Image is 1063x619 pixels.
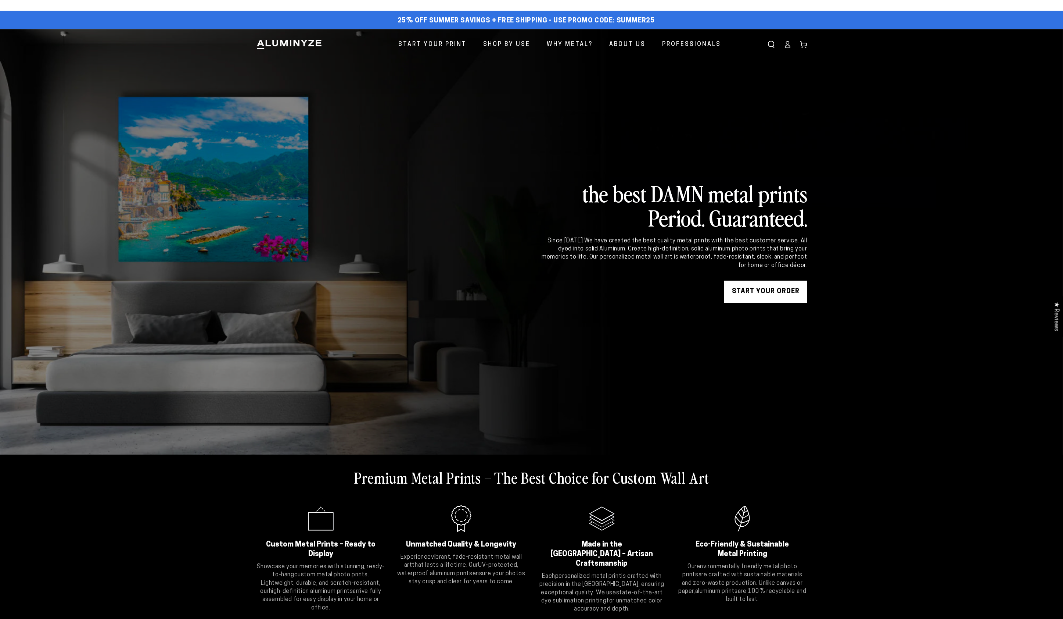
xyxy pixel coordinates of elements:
[537,572,667,613] p: Each is crafted with precision in the [GEOGRAPHIC_DATA], ensuring exceptional quality. We use for...
[397,562,518,576] strong: UV-protected, waterproof aluminum prints
[724,281,807,303] a: START YOUR Order
[483,39,530,50] span: Shop By Use
[404,554,522,568] strong: vibrant, fade-resistant metal wall art
[682,564,797,578] strong: environmentally friendly metal photo prints
[406,540,517,549] h2: Unmatched Quality & Longevity
[547,39,593,50] span: Why Metal?
[256,563,386,612] p: Showcase your memories with stunning, ready-to-hang . Lightweight, durable, and scratch-resistant...
[687,540,798,559] h2: Eco-Friendly & Sustainable Metal Printing
[256,39,322,50] img: Aluminyze
[763,36,779,53] summary: Search our site
[294,572,368,578] strong: custom metal photo prints
[657,35,726,54] a: Professionals
[695,588,738,594] strong: aluminum prints
[541,35,598,54] a: Why Metal?
[269,588,353,594] strong: high-definition aluminum prints
[393,35,472,54] a: Start Your Print
[555,573,621,579] strong: personalized metal print
[398,39,467,50] span: Start Your Print
[265,540,377,559] h2: Custom Metal Prints – Ready to Display
[1049,296,1063,337] div: Click to open Judge.me floating reviews tab
[678,563,807,604] p: Our are crafted with sustainable materials and zero-waste production. Unlike canvas or paper, are...
[396,553,526,586] p: Experience that lasts a lifetime. Our ensure your photos stay crisp and clear for years to come.
[478,35,536,54] a: Shop By Use
[398,17,655,25] span: 25% off Summer Savings + Free Shipping - Use Promo Code: SUMMER25
[541,181,807,230] h2: the best DAMN metal prints Period. Guaranteed.
[546,540,658,569] h2: Made in the [GEOGRAPHIC_DATA] – Artisan Craftsmanship
[541,237,807,270] div: Since [DATE] We have created the best quality metal prints with the best customer service. All dy...
[609,39,646,50] span: About Us
[662,39,721,50] span: Professionals
[604,35,651,54] a: About Us
[354,468,709,487] h2: Premium Metal Prints – The Best Choice for Custom Wall Art
[541,590,662,604] strong: state-of-the-art dye sublimation printing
